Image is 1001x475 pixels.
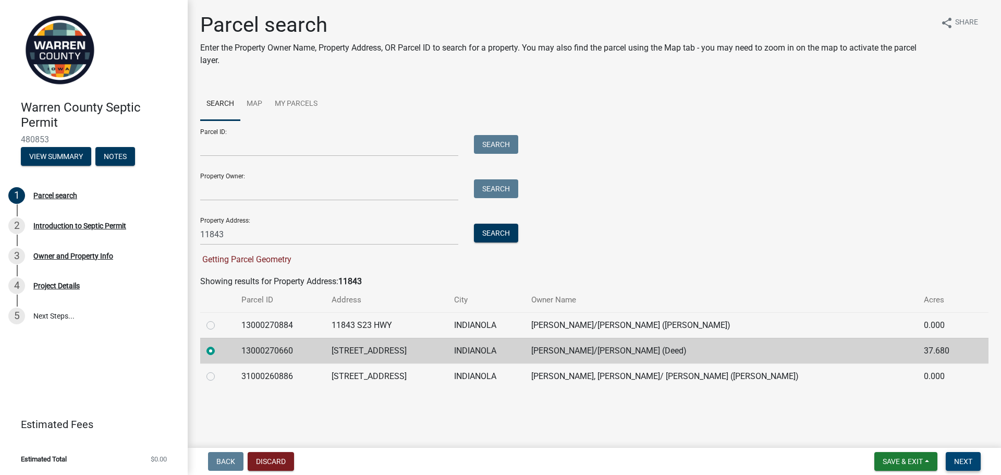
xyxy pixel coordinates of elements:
[200,275,988,288] div: Showing results for Property Address:
[325,338,448,363] td: [STREET_ADDRESS]
[208,452,243,471] button: Back
[955,17,978,29] span: Share
[200,88,240,121] a: Search
[883,457,923,466] span: Save & Exit
[954,457,972,466] span: Next
[448,338,524,363] td: INDIANOLA
[33,252,113,260] div: Owner and Property Info
[525,363,918,389] td: [PERSON_NAME], [PERSON_NAME]/ [PERSON_NAME] ([PERSON_NAME])
[325,288,448,312] th: Address
[8,217,25,234] div: 2
[474,179,518,198] button: Search
[874,452,937,471] button: Save & Exit
[21,147,91,166] button: View Summary
[325,363,448,389] td: [STREET_ADDRESS]
[200,42,931,67] p: Enter the Property Owner Name, Property Address, OR Parcel ID to search for a property. You may a...
[200,13,931,38] h1: Parcel search
[8,308,25,324] div: 5
[200,254,291,264] span: Getting Parcel Geometry
[21,153,91,161] wm-modal-confirm: Summary
[932,13,986,33] button: shareShare
[268,88,324,121] a: My Parcels
[235,338,325,363] td: 13000270660
[95,153,135,161] wm-modal-confirm: Notes
[448,288,524,312] th: City
[918,363,971,389] td: 0.000
[235,312,325,338] td: 13000270884
[216,457,235,466] span: Back
[325,312,448,338] td: 11843 S23 HWY
[474,135,518,154] button: Search
[33,192,77,199] div: Parcel search
[525,312,918,338] td: [PERSON_NAME]/[PERSON_NAME] ([PERSON_NAME])
[448,312,524,338] td: INDIANOLA
[21,100,179,130] h4: Warren County Septic Permit
[240,88,268,121] a: Map
[8,248,25,264] div: 3
[525,288,918,312] th: Owner Name
[918,288,971,312] th: Acres
[8,414,171,435] a: Estimated Fees
[21,135,167,144] span: 480853
[235,363,325,389] td: 31000260886
[95,147,135,166] button: Notes
[338,276,362,286] strong: 11843
[235,288,325,312] th: Parcel ID
[941,17,953,29] i: share
[248,452,294,471] button: Discard
[8,277,25,294] div: 4
[448,363,524,389] td: INDIANOLA
[33,222,126,229] div: Introduction to Septic Permit
[33,282,80,289] div: Project Details
[21,11,99,89] img: Warren County, Iowa
[21,456,67,462] span: Estimated Total
[151,456,167,462] span: $0.00
[8,187,25,204] div: 1
[474,224,518,242] button: Search
[918,312,971,338] td: 0.000
[946,452,981,471] button: Next
[525,338,918,363] td: [PERSON_NAME]/[PERSON_NAME] (Deed)
[918,338,971,363] td: 37.680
